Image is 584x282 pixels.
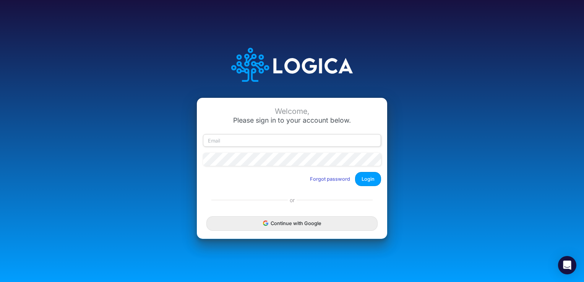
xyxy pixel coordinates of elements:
[233,116,351,124] span: Please sign in to your account below.
[558,256,576,274] div: Open Intercom Messenger
[203,134,381,147] input: Email
[206,216,378,230] button: Continue with Google
[305,173,355,185] button: Forgot password
[203,107,381,116] div: Welcome,
[355,172,381,186] button: Login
